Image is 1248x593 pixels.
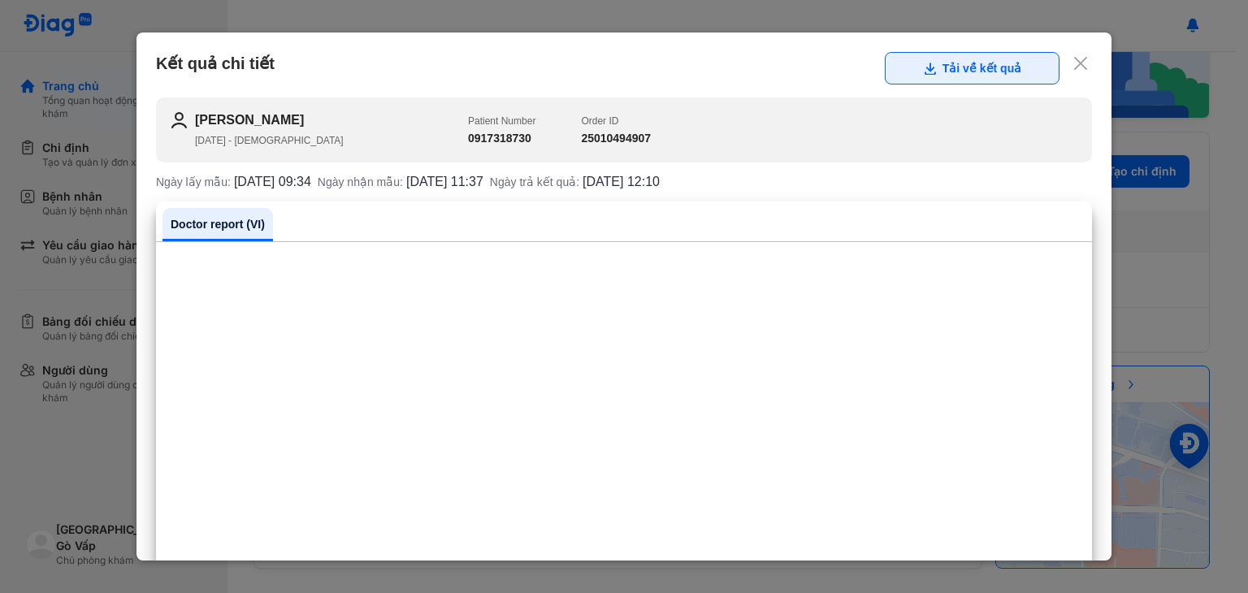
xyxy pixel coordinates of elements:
[156,52,1092,84] div: Kết quả chi tiết
[195,110,468,130] h2: [PERSON_NAME]
[318,175,483,188] div: Ngày nhận mẫu:
[583,175,660,188] span: [DATE] 12:10
[490,175,660,188] div: Ngày trả kết quả:
[581,130,651,147] h3: 25010494907
[195,135,344,146] span: [DATE] - [DEMOGRAPHIC_DATA]
[406,175,483,188] span: [DATE] 11:37
[162,208,273,241] a: Doctor report (VI)
[885,52,1059,84] button: Tải về kết quả
[468,130,535,147] h3: 0917318730
[468,115,535,127] span: Patient Number
[156,175,311,188] div: Ngày lấy mẫu:
[581,115,618,127] span: Order ID
[234,175,311,188] span: [DATE] 09:34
